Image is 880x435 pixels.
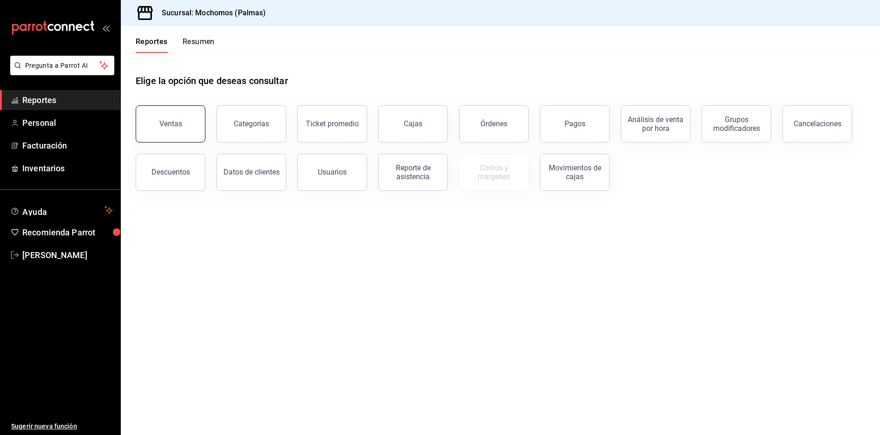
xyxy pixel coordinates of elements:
a: Pregunta a Parrot AI [7,67,114,77]
button: Análisis de venta por hora [621,105,690,143]
span: Recomienda Parrot [22,226,113,239]
button: Descuentos [136,154,205,191]
button: Movimientos de cajas [540,154,610,191]
button: Reporte de asistencia [378,154,448,191]
span: Pregunta a Parrot AI [25,61,100,71]
div: Análisis de venta por hora [627,115,684,133]
div: Cancelaciones [794,119,841,128]
div: navigation tabs [136,37,215,53]
div: Categorías [234,119,269,128]
h1: Elige la opción que deseas consultar [136,74,288,88]
button: Usuarios [297,154,367,191]
button: Pagos [540,105,610,143]
button: Grupos modificadores [702,105,771,143]
button: Categorías [217,105,286,143]
div: Pagos [565,119,585,128]
button: Órdenes [459,105,529,143]
span: Personal [22,117,113,129]
span: Ayuda [22,205,101,216]
button: Cancelaciones [782,105,852,143]
div: Datos de clientes [223,168,280,176]
button: open_drawer_menu [102,24,110,32]
button: Ventas [136,105,205,143]
span: Inventarios [22,162,113,175]
div: Ticket promedio [306,119,359,128]
div: Grupos modificadores [708,115,765,133]
h3: Sucursal: Mochomos (Palmas) [154,7,266,19]
div: Cajas [404,118,423,130]
button: Pregunta a Parrot AI [10,56,114,75]
button: Ticket promedio [297,105,367,143]
span: Reportes [22,94,113,106]
div: Descuentos [151,168,190,176]
div: Usuarios [318,168,347,176]
div: Movimientos de cajas [546,163,604,181]
span: [PERSON_NAME] [22,249,113,261]
button: Reportes [136,37,168,53]
button: Contrata inventarios para ver este reporte [459,154,529,191]
span: Facturación [22,139,113,152]
span: Sugerir nueva función [11,422,113,431]
div: Ventas [159,119,182,128]
div: Costos y márgenes [465,163,523,181]
button: Datos de clientes [217,154,286,191]
button: Resumen [183,37,215,53]
a: Cajas [378,105,448,143]
div: Órdenes [480,119,507,128]
div: Reporte de asistencia [384,163,442,181]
